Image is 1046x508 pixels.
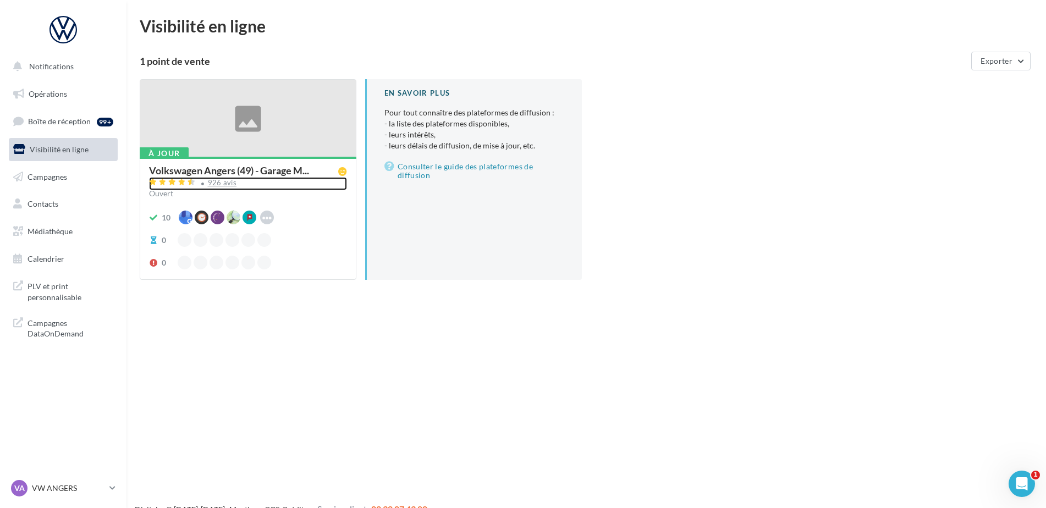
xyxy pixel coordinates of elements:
[7,109,120,133] a: Boîte de réception99+
[14,483,25,494] span: VA
[208,179,237,186] div: 926 avis
[27,316,113,339] span: Campagnes DataOnDemand
[384,118,564,129] li: - la liste des plateformes disponibles,
[27,227,73,236] span: Médiathèque
[7,274,120,307] a: PLV et print personnalisable
[7,311,120,344] a: Campagnes DataOnDemand
[149,189,173,198] span: Ouvert
[29,89,67,98] span: Opérations
[7,82,120,106] a: Opérations
[140,18,1033,34] div: Visibilité en ligne
[27,254,64,263] span: Calendrier
[162,257,166,268] div: 0
[149,177,347,190] a: 926 avis
[149,165,309,175] span: Volkswagen Angers (49) - Garage M...
[7,247,120,270] a: Calendrier
[1031,471,1040,479] span: 1
[981,56,1012,65] span: Exporter
[384,140,564,151] li: - leurs délais de diffusion, de mise à jour, etc.
[29,62,74,71] span: Notifications
[1009,471,1035,497] iframe: Intercom live chat
[30,145,89,154] span: Visibilité en ligne
[162,212,170,223] div: 10
[7,220,120,243] a: Médiathèque
[384,88,564,98] div: En savoir plus
[7,55,115,78] button: Notifications
[32,483,105,494] p: VW ANGERS
[28,117,91,126] span: Boîte de réception
[97,118,113,126] div: 99+
[7,138,120,161] a: Visibilité en ligne
[27,172,67,181] span: Campagnes
[9,478,118,499] a: VA VW ANGERS
[384,129,564,140] li: - leurs intérêts,
[971,52,1031,70] button: Exporter
[27,199,58,208] span: Contacts
[7,192,120,216] a: Contacts
[27,279,113,302] span: PLV et print personnalisable
[384,107,564,151] p: Pour tout connaître des plateformes de diffusion :
[162,235,166,246] div: 0
[140,56,967,66] div: 1 point de vente
[7,165,120,189] a: Campagnes
[384,160,564,182] a: Consulter le guide des plateformes de diffusion
[140,147,189,159] div: À jour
